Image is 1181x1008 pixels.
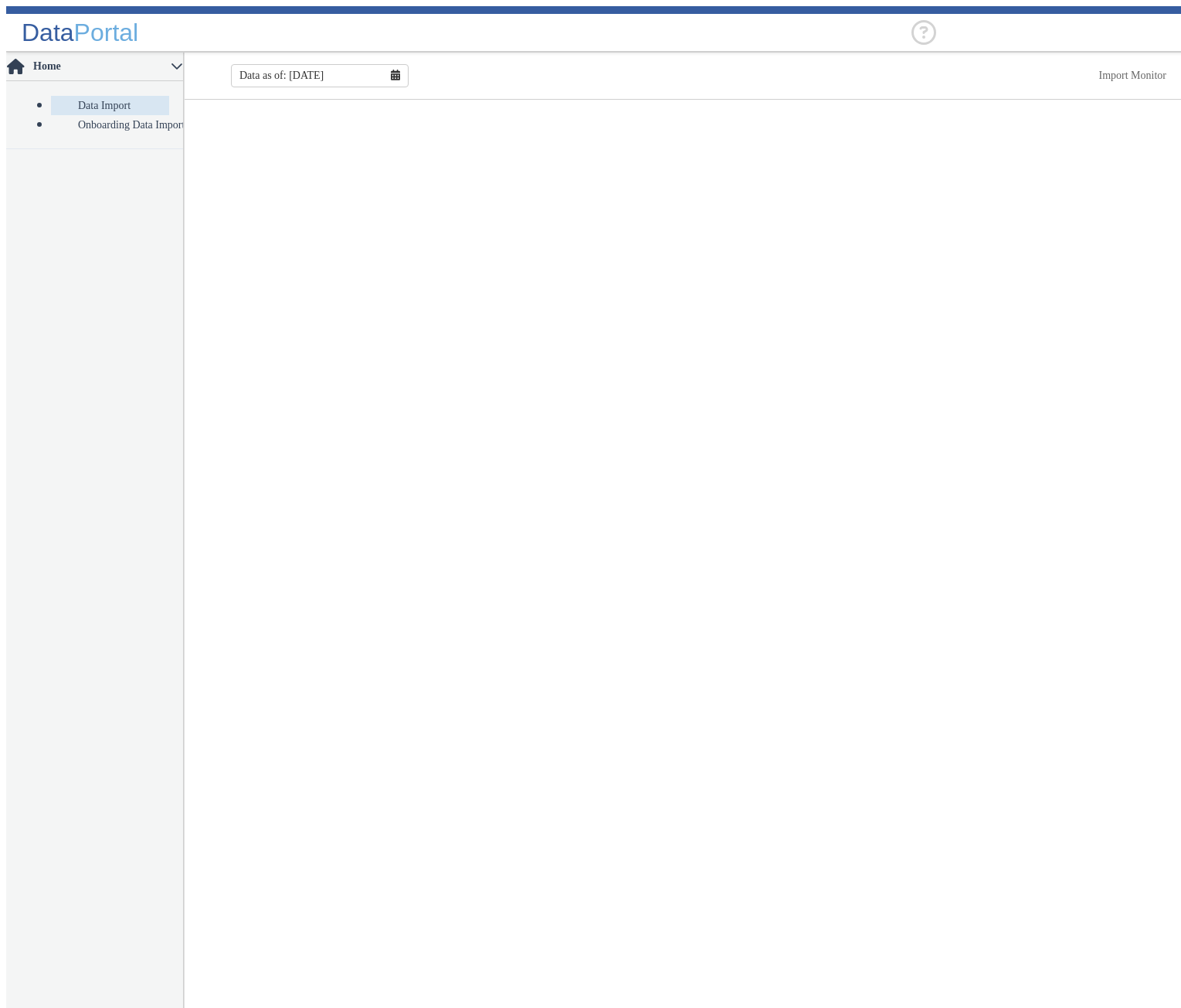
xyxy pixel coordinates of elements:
a: Data Import [51,96,169,115]
span: Portal [74,19,139,46]
p-accordion-content: Home [6,81,183,148]
span: Home [32,60,171,73]
ng-select: null [936,26,1168,39]
p-accordion-header: Home [6,53,183,81]
span: Data [22,19,74,46]
a: This is available for Darling Employees only [1099,70,1167,81]
span: Data as of: [DATE] [239,70,324,82]
div: Help [911,20,936,45]
a: Onboarding Data Import [51,115,169,135]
